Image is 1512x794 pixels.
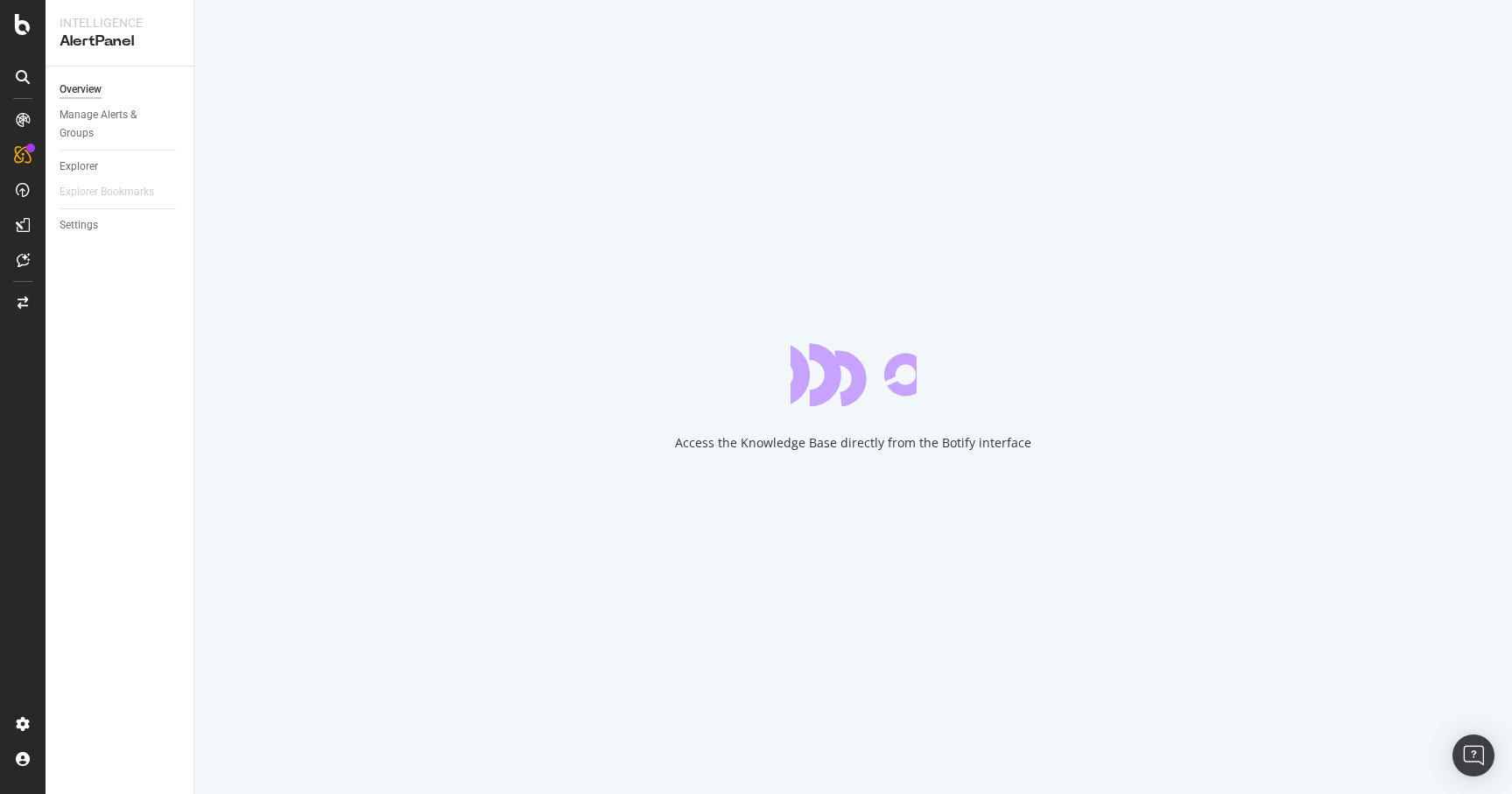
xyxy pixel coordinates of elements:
[60,183,154,201] div: Explorer Bookmarks
[1452,734,1494,776] div: Open Intercom Messenger
[60,106,181,143] a: Manage Alerts & Groups
[60,81,181,99] a: Overview
[60,106,165,143] div: Manage Alerts & Groups
[60,32,179,52] div: AlertPanel
[60,158,98,176] div: Explorer
[60,158,181,176] a: Explorer
[60,183,172,201] a: Explorer Bookmarks
[791,343,917,406] div: animation
[675,434,1031,452] div: Access the Knowledge Base directly from the Botify interface
[60,216,98,235] div: Settings
[60,216,181,235] a: Settings
[60,81,102,99] div: Overview
[60,14,179,32] div: Intelligence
